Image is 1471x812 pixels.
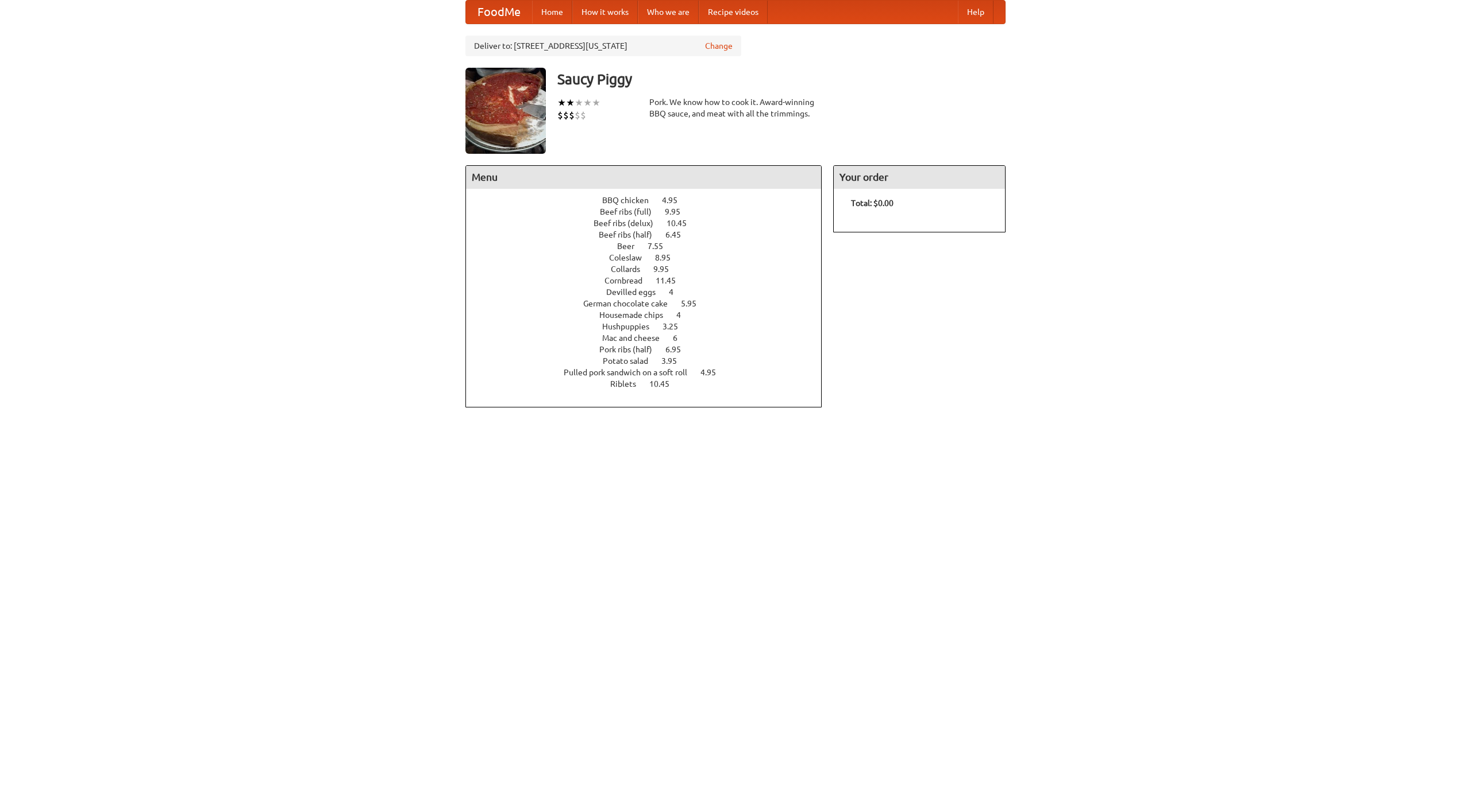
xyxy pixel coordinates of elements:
span: 11.45 [656,276,687,285]
h4: Menu [466,166,821,189]
a: Hushpuppies 3.25 [602,322,699,331]
span: 9.95 [665,207,692,216]
span: 8.95 [655,253,682,262]
a: Housemade chips 4 [599,310,702,320]
span: Beef ribs (full) [600,207,663,216]
span: Potato salad [603,356,660,366]
a: Beef ribs (full) 9.95 [600,207,702,216]
a: Cornbread 11.45 [604,276,697,285]
a: How it works [572,1,638,24]
span: German chocolate cake [583,299,679,308]
a: Pulled pork sandwich on a soft roll 4.95 [564,368,737,377]
img: angular.jpg [465,68,546,154]
a: Riblets 10.45 [610,379,691,388]
span: 10.45 [649,379,681,388]
span: 7.55 [648,242,675,251]
span: Hushpuppies [602,322,661,331]
a: Mac and cheese 6 [602,333,699,343]
a: FoodMe [466,1,532,24]
span: Pork ribs (half) [599,345,664,354]
span: Coleslaw [609,253,653,262]
div: Deliver to: [STREET_ADDRESS][US_STATE] [465,36,741,56]
li: ★ [583,96,592,109]
span: Pulled pork sandwich on a soft roll [564,368,699,377]
span: Beef ribs (half) [599,230,664,239]
a: Devilled eggs 4 [606,287,695,297]
span: Mac and cheese [602,333,671,343]
li: ★ [592,96,600,109]
span: BBQ chicken [602,196,660,205]
span: 9.95 [653,265,680,274]
span: 4.95 [700,368,727,377]
b: Total: $0.00 [851,199,894,208]
a: Beer 7.55 [617,242,684,251]
a: Home [532,1,572,24]
li: ★ [575,96,583,109]
a: Beef ribs (delux) 10.45 [594,219,708,228]
h3: Saucy Piggy [557,68,1006,91]
a: Potato salad 3.95 [603,356,698,366]
div: Pork. We know how to cook it. Award-winning BBQ sauce, and meat with all the trimmings. [649,96,822,119]
span: 4 [676,310,692,320]
a: Beef ribs (half) 6.45 [599,230,702,239]
a: BBQ chicken 4.95 [602,196,699,205]
span: Collards [611,265,652,274]
a: Change [705,40,733,52]
li: ★ [557,96,566,109]
a: Help [958,1,993,24]
a: Coleslaw 8.95 [609,253,692,262]
span: 5.95 [681,299,708,308]
li: $ [580,109,586,122]
span: 6.95 [665,345,692,354]
li: ★ [566,96,575,109]
a: Recipe videos [699,1,768,24]
span: Riblets [610,379,648,388]
span: Beer [617,242,646,251]
h4: Your order [834,166,1005,189]
li: $ [569,109,575,122]
a: Pork ribs (half) 6.95 [599,345,702,354]
a: Who we are [638,1,699,24]
span: Beef ribs (delux) [594,219,665,228]
li: $ [557,109,563,122]
span: Housemade chips [599,310,675,320]
a: Collards 9.95 [611,265,690,274]
li: $ [563,109,569,122]
span: 6.45 [665,230,692,239]
span: Cornbread [604,276,654,285]
span: 6 [673,333,689,343]
a: German chocolate cake 5.95 [583,299,718,308]
span: 3.25 [663,322,690,331]
span: 4.95 [662,196,689,205]
span: 3.95 [661,356,688,366]
span: Devilled eggs [606,287,667,297]
span: 4 [669,287,685,297]
span: 10.45 [667,219,698,228]
li: $ [575,109,580,122]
